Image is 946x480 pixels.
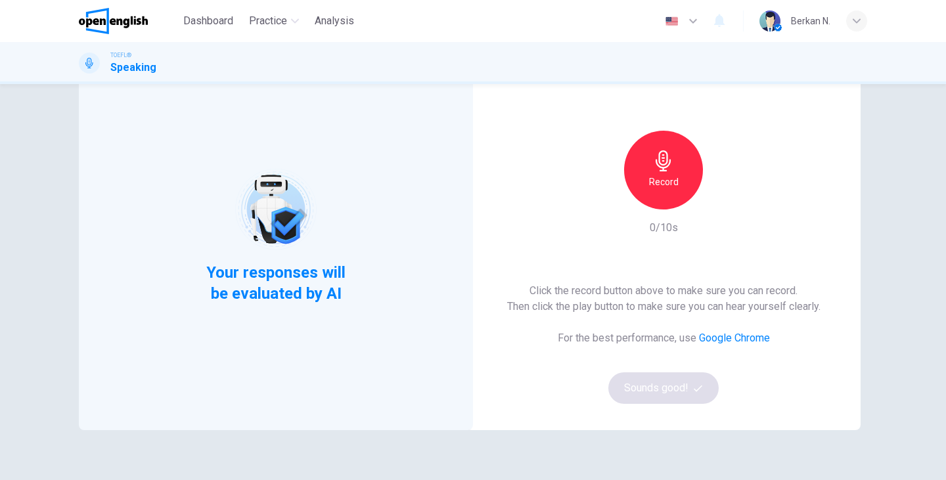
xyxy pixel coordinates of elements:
h6: Record [649,174,679,190]
h6: Click the record button above to make sure you can record. Then click the play button to make sur... [507,283,821,315]
span: Practice [249,13,287,29]
h6: 0/10s [650,220,678,236]
h6: For the best performance, use [558,330,770,346]
img: robot icon [234,167,317,251]
button: Practice [244,9,304,33]
button: Record [624,131,703,209]
img: en [664,16,680,26]
a: Google Chrome [699,332,770,344]
img: OpenEnglish logo [79,8,148,34]
div: Berkan N. [791,13,830,29]
span: Analysis [315,13,354,29]
button: Analysis [309,9,359,33]
span: Your responses will be evaluated by AI [196,262,356,304]
a: OpenEnglish logo [79,8,178,34]
img: Profile picture [759,11,780,32]
button: Dashboard [178,9,238,33]
span: TOEFL® [110,51,131,60]
h1: Speaking [110,60,156,76]
span: Dashboard [183,13,233,29]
